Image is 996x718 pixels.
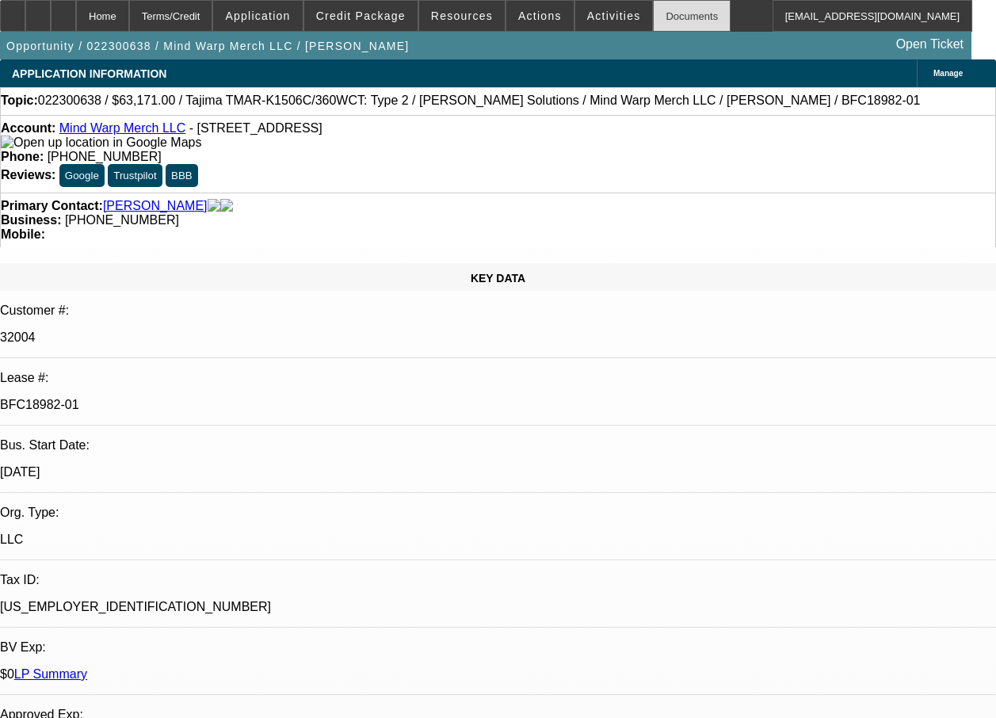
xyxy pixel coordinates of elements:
button: Trustpilot [108,164,162,187]
strong: Phone: [1,150,44,163]
button: Resources [419,1,505,31]
img: Open up location in Google Maps [1,136,201,150]
img: linkedin-icon.png [220,199,233,213]
button: Google [59,164,105,187]
span: [PHONE_NUMBER] [48,150,162,163]
span: KEY DATA [471,272,525,285]
a: Open Ticket [890,31,970,58]
span: - [STREET_ADDRESS] [189,121,322,135]
span: Manage [933,69,963,78]
strong: Reviews: [1,168,55,181]
strong: Business: [1,213,61,227]
span: [PHONE_NUMBER] [65,213,179,227]
span: Application [225,10,290,22]
span: Actions [518,10,562,22]
button: Activities [575,1,653,31]
span: Resources [431,10,493,22]
strong: Account: [1,121,55,135]
a: LP Summary [14,667,87,681]
span: APPLICATION INFORMATION [12,67,166,80]
button: BBB [166,164,198,187]
a: Mind Warp Merch LLC [59,121,185,135]
strong: Primary Contact: [1,199,103,213]
span: Activities [587,10,641,22]
span: Opportunity / 022300638 / Mind Warp Merch LLC / [PERSON_NAME] [6,40,409,52]
strong: Topic: [1,94,38,108]
strong: Mobile: [1,227,45,241]
a: View Google Maps [1,136,201,149]
span: Credit Package [316,10,406,22]
button: Actions [506,1,574,31]
img: facebook-icon.png [208,199,220,213]
span: 022300638 / $63,171.00 / Tajima TMAR-K1506C/360WCT: Type 2 / [PERSON_NAME] Solutions / Mind Warp ... [38,94,921,108]
button: Credit Package [304,1,418,31]
a: [PERSON_NAME] [103,199,208,213]
button: Application [213,1,302,31]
